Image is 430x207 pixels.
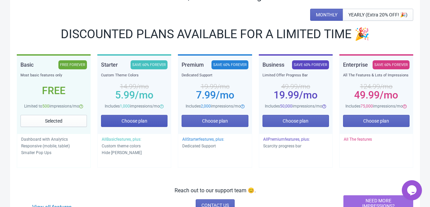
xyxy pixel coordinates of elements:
div: Limited Offer Progress Bar [262,72,329,79]
div: SAVE 60% FOREVER [211,60,248,69]
div: 5.99 [101,92,168,98]
span: Choose plan [202,118,228,124]
div: SAVE 60% FOREVER [292,60,329,69]
span: 50,000 [280,104,292,109]
div: Premium [182,60,204,69]
span: YEARLY (Extra 20% OFF! 🎉) [348,12,408,17]
p: Dashboard with Analytics [21,136,86,143]
div: Dedicated Support [182,72,248,79]
span: 1,000 [120,104,130,109]
button: Choose plan [262,115,329,127]
span: Includes impressions/mo [265,104,322,109]
span: /mo [135,89,153,101]
div: 49.99 [343,92,410,98]
p: Scarcity progress bar [263,143,328,149]
span: Selected [45,118,62,124]
button: MONTHLY [310,9,343,21]
div: 14.99 /mo [101,84,168,89]
span: MONTHLY [316,12,337,17]
div: All The Features & Lots of Impressions [343,72,410,79]
span: Choose plan [122,118,147,124]
span: Includes impressions/mo [105,104,160,109]
div: SAVE 60% FOREVER [131,60,168,69]
div: DISCOUNTED PLANS AVAILABLE FOR A LIMITED TIME 🎉 [17,29,413,40]
span: All The features [344,137,372,142]
span: Choose plan [283,118,308,124]
span: Includes impressions/mo [345,104,403,109]
div: Custom Theme Colors [101,72,168,79]
div: 124.99 /mo [343,84,410,89]
span: /mo [380,89,398,101]
div: 19.99 /mo [182,84,248,89]
span: All Basic features, plus: [102,137,141,142]
span: /mo [216,89,234,101]
span: 2,000 [201,104,211,109]
span: /mo [299,89,318,101]
span: All Premium features, plus: [263,137,310,142]
div: Enterprise [343,60,368,69]
button: Choose plan [182,115,248,127]
p: Smaller Pop Ups [21,149,86,156]
span: 75,000 [361,104,373,109]
p: Responsive (mobile, tablet) [21,143,86,149]
p: Custom theme colors [102,143,167,149]
span: All Starter features, plus: [182,137,224,142]
button: Choose plan [101,115,168,127]
div: Free [20,88,87,93]
div: Most basic features only [20,72,87,79]
button: Choose plan [343,115,410,127]
span: 500 [42,104,49,109]
iframe: chat widget [402,180,423,200]
div: SAVE 60% FOREVER [373,60,410,69]
p: Reach out to our support team 😊. [175,187,256,195]
p: Dedicated Support [182,143,247,149]
div: Starter [101,60,118,69]
div: FREE FOREVER [58,60,87,69]
div: 7.99 [182,92,248,98]
div: Limited to impressions/mo [20,103,87,110]
button: YEARLY (Extra 20% OFF! 🎉) [343,9,413,21]
div: Business [262,60,284,69]
button: Selected [20,115,87,127]
div: Basic [20,60,34,69]
div: 49.99 /mo [262,84,329,89]
p: Hide [PERSON_NAME] [102,149,167,156]
span: Includes impressions/mo [186,104,241,109]
div: 19.99 [262,92,329,98]
span: Choose plan [363,118,389,124]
